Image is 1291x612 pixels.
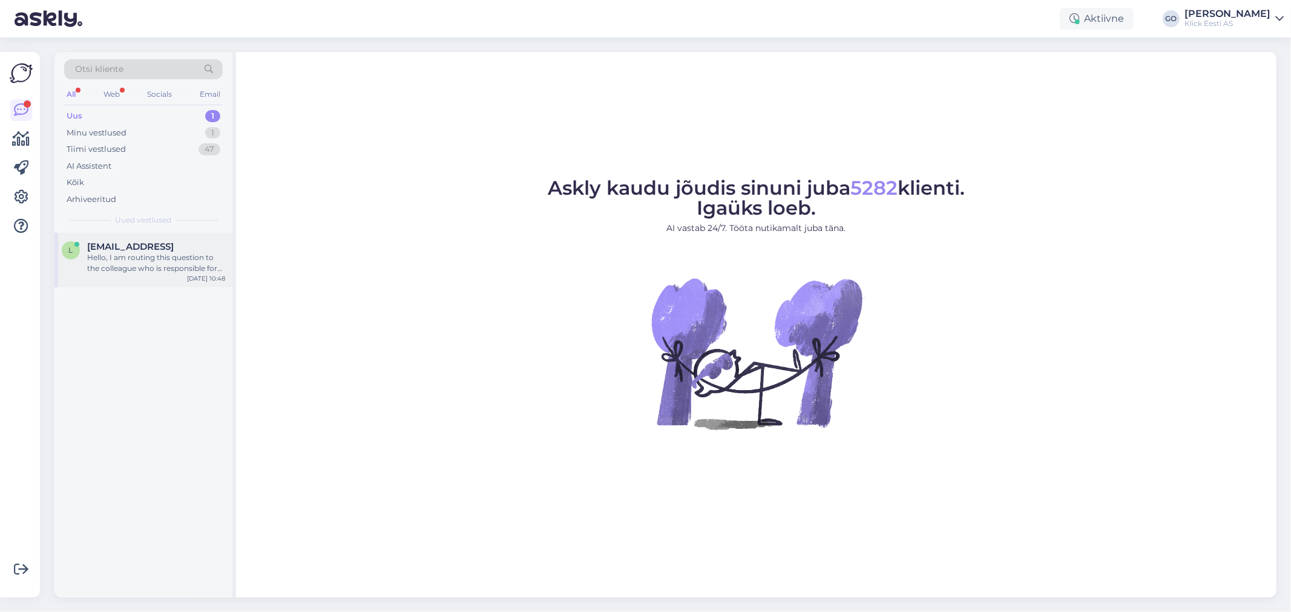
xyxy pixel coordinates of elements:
div: Kõik [67,177,84,189]
div: Email [197,86,223,102]
div: Minu vestlused [67,127,126,139]
span: l [69,246,73,255]
p: AI vastab 24/7. Tööta nutikamalt juba täna. [548,222,965,235]
div: Aktiivne [1060,8,1134,30]
div: Socials [145,86,174,102]
span: Otsi kliente [75,63,123,76]
span: 5282 [850,176,898,200]
div: All [64,86,78,102]
span: Askly kaudu jõudis sinuni juba klienti. Igaüks loeb. [548,176,965,220]
div: Hello, I am routing this question to the colleague who is responsible for this topic. The reply m... [87,252,225,274]
div: GO [1163,10,1180,27]
span: lesjtark2@gmail.con [87,241,174,252]
div: Tiimi vestlused [67,143,126,155]
div: Arhiveeritud [67,194,116,206]
img: Askly Logo [10,62,33,85]
div: 47 [199,143,220,155]
div: 1 [205,127,220,139]
div: Uus [67,110,82,122]
img: No Chat active [648,244,866,462]
span: Uued vestlused [116,215,172,226]
div: 1 [205,110,220,122]
div: [PERSON_NAME] [1184,9,1270,19]
div: AI Assistent [67,160,111,172]
div: [DATE] 10:48 [187,274,225,283]
a: [PERSON_NAME]Klick Eesti AS [1184,9,1284,28]
div: Web [101,86,122,102]
div: Klick Eesti AS [1184,19,1270,28]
